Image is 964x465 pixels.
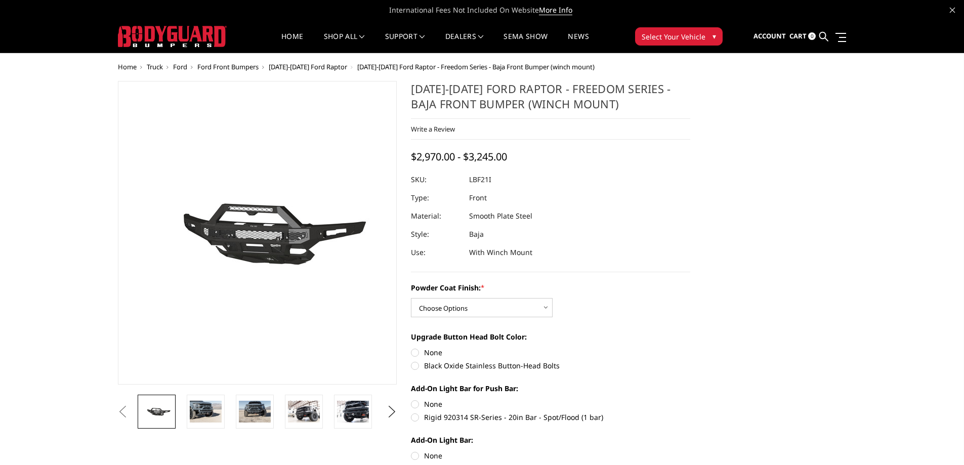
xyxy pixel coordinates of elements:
[753,23,786,50] a: Account
[469,225,484,243] dd: Baja
[753,31,786,40] span: Account
[789,31,807,40] span: Cart
[411,412,690,422] label: Rigid 920314 SR-Series - 20in Bar - Spot/Flood (1 bar)
[642,31,705,42] span: Select Your Vehicle
[568,33,589,53] a: News
[445,33,484,53] a: Dealers
[324,33,365,53] a: shop all
[115,404,131,419] button: Previous
[808,32,816,40] span: 0
[469,171,491,189] dd: LBF21I
[411,450,690,461] label: None
[712,31,716,41] span: ▾
[411,124,455,134] a: Write a Review
[385,33,425,53] a: Support
[269,62,347,71] a: [DATE]-[DATE] Ford Raptor
[190,401,222,422] img: 2021-2025 Ford Raptor - Freedom Series - Baja Front Bumper (winch mount)
[469,243,532,262] dd: With Winch Mount
[411,150,507,163] span: $2,970.00 - $3,245.00
[411,399,690,409] label: None
[789,23,816,50] a: Cart 0
[357,62,595,71] span: [DATE]-[DATE] Ford Raptor - Freedom Series - Baja Front Bumper (winch mount)
[411,282,690,293] label: Powder Coat Finish:
[411,225,462,243] dt: Style:
[411,435,690,445] label: Add-On Light Bar:
[411,383,690,394] label: Add-On Light Bar for Push Bar:
[337,401,369,422] img: 2021-2025 Ford Raptor - Freedom Series - Baja Front Bumper (winch mount)
[539,5,572,15] a: More Info
[118,26,227,47] img: BODYGUARD BUMPERS
[411,189,462,207] dt: Type:
[411,347,690,358] label: None
[239,401,271,422] img: 2021-2025 Ford Raptor - Freedom Series - Baja Front Bumper (winch mount)
[411,360,690,371] label: Black Oxide Stainless Button-Head Bolts
[197,62,259,71] a: Ford Front Bumpers
[469,189,487,207] dd: Front
[504,33,548,53] a: SEMA Show
[411,243,462,262] dt: Use:
[411,207,462,225] dt: Material:
[147,62,163,71] a: Truck
[411,171,462,189] dt: SKU:
[469,207,532,225] dd: Smooth Plate Steel
[118,81,397,385] a: 2021-2025 Ford Raptor - Freedom Series - Baja Front Bumper (winch mount)
[411,81,690,119] h1: [DATE]-[DATE] Ford Raptor - Freedom Series - Baja Front Bumper (winch mount)
[411,331,690,342] label: Upgrade Button Head Bolt Color:
[281,33,303,53] a: Home
[118,62,137,71] a: Home
[288,401,320,422] img: 2021-2025 Ford Raptor - Freedom Series - Baja Front Bumper (winch mount)
[635,27,723,46] button: Select Your Vehicle
[173,62,187,71] a: Ford
[384,404,399,419] button: Next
